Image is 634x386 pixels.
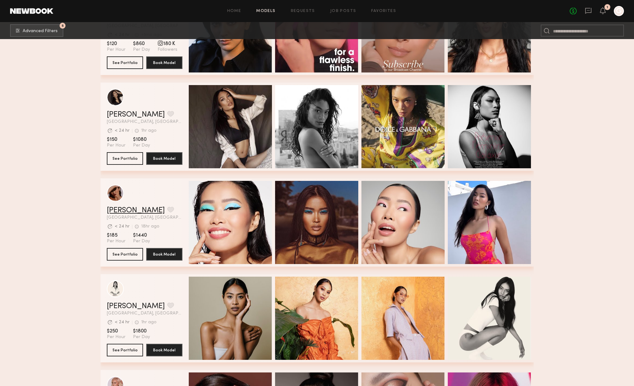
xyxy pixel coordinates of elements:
span: $150 [107,136,125,143]
span: Quick Preview [218,220,256,226]
button: Book Model [146,248,182,261]
span: Quick Preview [390,124,428,130]
span: Quick Preview [477,124,515,130]
span: 180 K [158,41,177,47]
div: 1hr ago [141,129,157,133]
button: Book Model [146,152,182,165]
span: Quick Preview [304,316,342,322]
div: 1hr ago [141,320,157,325]
span: 5 [62,24,64,27]
div: < 24 hr [115,320,130,325]
span: Followers [158,47,177,53]
span: Per Hour [107,47,125,53]
a: G [614,6,624,16]
span: $250 [107,328,125,334]
span: $120 [107,41,125,47]
span: Per Day [133,47,150,53]
button: Book Model [146,344,182,356]
span: [GEOGRAPHIC_DATA], [GEOGRAPHIC_DATA] [107,311,182,316]
span: [GEOGRAPHIC_DATA], [GEOGRAPHIC_DATA] [107,120,182,124]
button: Book Model [146,56,182,69]
button: See Portfolio [107,248,143,261]
span: Per Hour [107,334,125,340]
a: Job Posts [330,9,356,13]
span: Quick Preview [390,316,428,322]
div: < 24 hr [115,224,130,229]
span: Quick Preview [390,220,428,226]
span: Quick Preview [477,220,515,226]
span: $860 [133,41,150,47]
span: Quick Preview [477,316,515,322]
div: 1 [607,6,608,9]
button: See Portfolio [107,56,143,69]
span: Quick Preview [218,124,256,130]
a: [PERSON_NAME] [107,207,165,214]
a: [PERSON_NAME] [107,302,165,310]
a: Models [256,9,275,13]
span: $1800 [133,328,150,334]
span: Quick Preview [304,124,342,130]
span: Per Hour [107,143,125,148]
span: Advanced Filters [23,29,58,33]
span: Per Day [133,143,150,148]
div: 18hr ago [141,224,159,229]
button: See Portfolio [107,152,143,165]
span: Per Hour [107,239,125,244]
button: 5Advanced Filters [10,24,63,37]
a: Home [227,9,241,13]
span: $1080 [133,136,150,143]
span: Quick Preview [218,316,256,322]
a: Favorites [371,9,396,13]
span: Per Day [133,334,150,340]
span: $1440 [133,232,150,239]
span: $185 [107,232,125,239]
span: [GEOGRAPHIC_DATA], [GEOGRAPHIC_DATA] [107,216,182,220]
a: [PERSON_NAME] [107,111,165,118]
a: Requests [291,9,315,13]
div: < 24 hr [115,129,130,133]
button: See Portfolio [107,344,143,356]
span: Per Day [133,239,150,244]
span: Quick Preview [304,220,342,226]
